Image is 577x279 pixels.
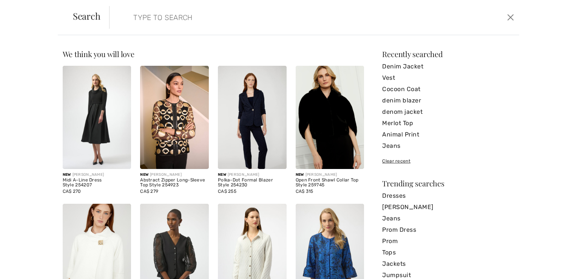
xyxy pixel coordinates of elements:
[382,72,514,84] a: Vest
[382,50,514,58] div: Recently searched
[382,224,514,236] a: Prom Dress
[63,172,131,178] div: [PERSON_NAME]
[218,178,287,188] div: Polka-Dot Formal Blazer Style 254230
[296,172,304,177] span: New
[382,247,514,258] a: Tops
[296,189,313,194] span: CA$ 315
[63,178,131,188] div: Midi A-Line Dress Style 254207
[382,129,514,140] a: Animal Print
[382,61,514,72] a: Denim Jacket
[63,66,131,169] img: Midi A-Line Dress Style 254207. Winter White
[382,236,514,247] a: Prom
[382,140,514,152] a: Jeans
[63,189,81,194] span: CA$ 270
[140,66,209,169] img: Abstract Zipper Long-Sleeve Top Style 254923. Gold/Black
[63,49,134,59] span: We think you will love
[218,172,226,177] span: New
[218,189,236,194] span: CA$ 255
[296,178,364,188] div: Open Front Shawl Collar Top Style 259745
[218,66,287,169] img: Polka-Dot Formal Blazer Style 254230. Navy
[17,5,32,12] span: Chat
[296,172,364,178] div: [PERSON_NAME]
[382,190,514,201] a: Dresses
[140,189,158,194] span: CA$ 279
[140,172,148,177] span: New
[382,201,514,213] a: [PERSON_NAME]
[63,172,71,177] span: New
[73,11,100,20] span: Search
[382,106,514,118] a: denom jacket
[382,118,514,129] a: Merlot Top
[382,84,514,95] a: Cocoon Coat
[382,180,514,187] div: Trending searches
[382,158,514,164] div: Clear recent
[140,178,209,188] div: Abstract Zipper Long-Sleeve Top Style 254923
[382,258,514,270] a: Jackets
[128,6,410,29] input: TYPE TO SEARCH
[218,172,287,178] div: [PERSON_NAME]
[382,95,514,106] a: denim blazer
[296,66,364,169] img: Open Front Shawl Collar Top Style 259745. Black
[382,213,514,224] a: Jeans
[505,11,516,23] button: Close
[140,172,209,178] div: [PERSON_NAME]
